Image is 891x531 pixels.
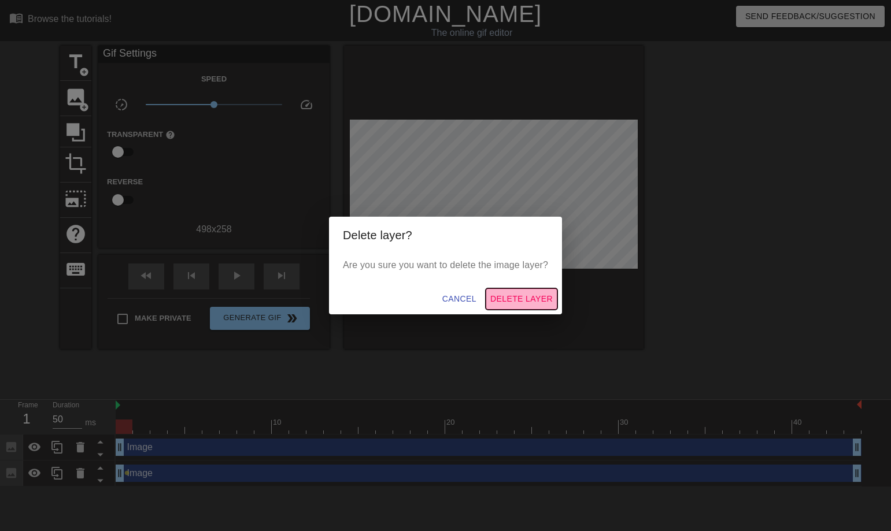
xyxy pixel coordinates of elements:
[438,288,481,310] button: Cancel
[442,292,476,306] span: Cancel
[486,288,557,310] button: Delete Layer
[490,292,553,306] span: Delete Layer
[343,226,548,244] h2: Delete layer?
[343,258,548,272] p: Are you sure you want to delete the image layer?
